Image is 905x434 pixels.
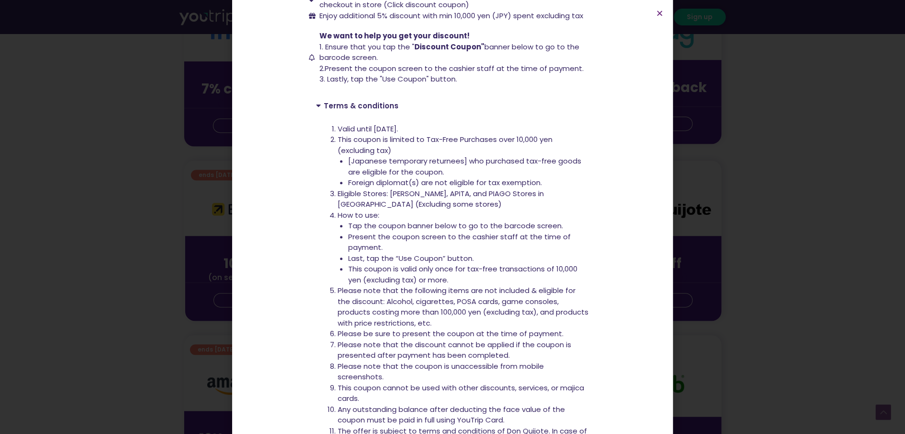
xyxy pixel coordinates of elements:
div: Terms & conditions [309,94,597,117]
li: Please note that the discount cannot be applied if the coupon is presented after payment has been... [338,340,589,361]
li: Eligible Stores: [PERSON_NAME], APITA, and PIAGO Stores in [GEOGRAPHIC_DATA] (Excluding some stores) [338,188,589,210]
li: This coupon is valid only once for tax-free transactions of 10,000 yen (excluding tax) or more. [348,264,589,285]
a: Close [656,10,663,17]
span: ap the " [386,42,414,52]
li: Please note that the coupon is unaccessible from mobile screenshots. [338,361,589,383]
a: Terms & conditions [324,101,399,111]
li: Please note that the following items are not included & eligible for the discount: Alcohol, cigar... [338,285,589,328]
li: Tap the coupon banner below to go to the barcode screen. [348,221,589,232]
li: How to use: [338,210,589,286]
li: Valid until [DATE]. [338,124,589,135]
li: This coupon cannot be used with other discounts, services, or majica cards. [338,383,589,404]
span: banner [456,42,510,52]
li: [Japanese temporary returnees] who purchased tax-free goods are eligible for the coupon. [348,156,589,177]
li: Last, tap the “Use Coupon” button. [348,253,589,264]
li: Any outstanding balance after deducting the face value of the coupon must be paid in full using Y... [338,404,589,426]
span: We want to help you get your discount! [319,31,470,41]
b: oupon" [456,42,484,52]
li: Foreign diplomat(s) are not eligible for tax exemption. [348,177,589,188]
span: Present the coupon screen to the cashier staff at the time of payment. 3. Lastly, tap the "Use Co... [317,31,597,85]
span: Enjoy additional 5% discount with min 10,000 yen (JPY) spent excluding tax [317,11,583,22]
span: 1. Ensure that you t [319,42,386,52]
li: This coupon is limited to Tax-Free Purchases over 10,000 yen (excluding tax) [338,134,589,188]
li: Please be sure to present the coupon at the time of payment. [338,328,589,340]
span: below to go to the barcode screen. [319,42,579,63]
span: 2. [319,63,325,73]
b: Discount C [414,42,456,52]
li: Present the coupon screen to the cashier staff at the time of payment. [348,232,589,253]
